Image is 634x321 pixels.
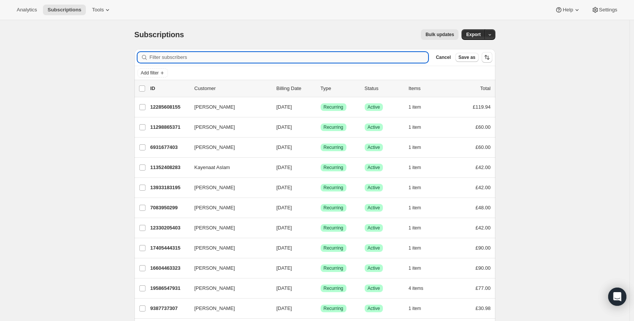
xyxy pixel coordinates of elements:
span: Save as [459,54,476,60]
button: Bulk updates [421,29,459,40]
span: [PERSON_NAME] [194,305,235,312]
span: [PERSON_NAME] [194,224,235,232]
span: [PERSON_NAME] [194,244,235,252]
button: 1 item [409,102,430,112]
div: 13933183195[PERSON_NAME][DATE]SuccessRecurringSuccessActive1 item£42.00 [150,182,491,193]
span: Active [368,205,380,211]
span: Recurring [324,144,343,150]
button: [PERSON_NAME] [190,182,266,194]
span: Kayenaat Aslam [194,164,230,171]
button: Cancel [433,53,454,62]
div: 11352408283Kayenaat Aslam[DATE]SuccessRecurringSuccessActive1 item£42.00 [150,162,491,173]
button: 4 items [409,283,432,294]
span: [DATE] [277,205,292,210]
span: [PERSON_NAME] [194,184,235,191]
span: [PERSON_NAME] [194,264,235,272]
span: 1 item [409,164,421,171]
span: £42.00 [476,225,491,231]
span: £119.94 [473,104,491,110]
span: Active [368,225,380,231]
p: 17405444315 [150,244,188,252]
span: Cancel [436,54,451,60]
button: 1 item [409,223,430,233]
span: Active [368,285,380,291]
span: £60.00 [476,124,491,130]
span: [DATE] [277,305,292,311]
button: [PERSON_NAME] [190,121,266,133]
span: [PERSON_NAME] [194,144,235,151]
button: [PERSON_NAME] [190,262,266,274]
div: Open Intercom Messenger [608,288,626,306]
span: Add filter [141,70,159,76]
span: 1 item [409,124,421,130]
p: 11352408283 [150,164,188,171]
span: Active [368,245,380,251]
button: Help [550,5,585,15]
span: Recurring [324,285,343,291]
div: 11298865371[PERSON_NAME][DATE]SuccessRecurringSuccessActive1 item£60.00 [150,122,491,133]
button: Settings [587,5,622,15]
button: Save as [455,53,479,62]
span: Help [563,7,573,13]
span: 1 item [409,225,421,231]
span: 1 item [409,205,421,211]
div: 7083950299[PERSON_NAME][DATE]SuccessRecurringSuccessActive1 item£48.00 [150,202,491,213]
button: Sort the results [482,52,492,63]
button: 1 item [409,303,430,314]
span: Active [368,104,380,110]
p: Status [365,85,403,92]
span: Recurring [324,185,343,191]
button: 1 item [409,243,430,253]
button: 1 item [409,263,430,274]
button: 1 item [409,142,430,153]
span: Active [368,124,380,130]
span: 1 item [409,265,421,271]
span: [PERSON_NAME] [194,103,235,111]
span: [DATE] [277,164,292,170]
span: Settings [599,7,617,13]
p: 11298865371 [150,123,188,131]
p: 7083950299 [150,204,188,212]
span: [DATE] [277,245,292,251]
button: Analytics [12,5,41,15]
span: [PERSON_NAME] [194,123,235,131]
span: Recurring [324,265,343,271]
span: 4 items [409,285,424,291]
span: Subscriptions [134,30,184,39]
span: [DATE] [277,144,292,150]
span: £42.00 [476,185,491,190]
button: Subscriptions [43,5,86,15]
button: Tools [87,5,116,15]
span: [PERSON_NAME] [194,285,235,292]
button: 1 item [409,182,430,193]
div: 12330205403[PERSON_NAME][DATE]SuccessRecurringSuccessActive1 item£42.00 [150,223,491,233]
p: 12330205403 [150,224,188,232]
span: £90.00 [476,265,491,271]
input: Filter subscribers [150,52,428,63]
button: [PERSON_NAME] [190,282,266,294]
span: Active [368,164,380,171]
span: [DATE] [277,104,292,110]
div: 6931677403[PERSON_NAME][DATE]SuccessRecurringSuccessActive1 item£60.00 [150,142,491,153]
span: [DATE] [277,285,292,291]
button: Export [462,29,485,40]
span: Recurring [324,164,343,171]
div: Items [409,85,447,92]
span: Export [466,32,481,38]
p: ID [150,85,188,92]
div: IDCustomerBilling DateTypeStatusItemsTotal [150,85,491,92]
span: 1 item [409,104,421,110]
span: Bulk updates [425,32,454,38]
button: Kayenaat Aslam [190,161,266,174]
p: 9387737307 [150,305,188,312]
span: Active [368,305,380,312]
p: Total [480,85,490,92]
p: 19586547931 [150,285,188,292]
span: [PERSON_NAME] [194,204,235,212]
div: 16604463323[PERSON_NAME][DATE]SuccessRecurringSuccessActive1 item£90.00 [150,263,491,274]
button: [PERSON_NAME] [190,302,266,315]
button: 1 item [409,122,430,133]
span: £30.98 [476,305,491,311]
span: Recurring [324,205,343,211]
p: 6931677403 [150,144,188,151]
